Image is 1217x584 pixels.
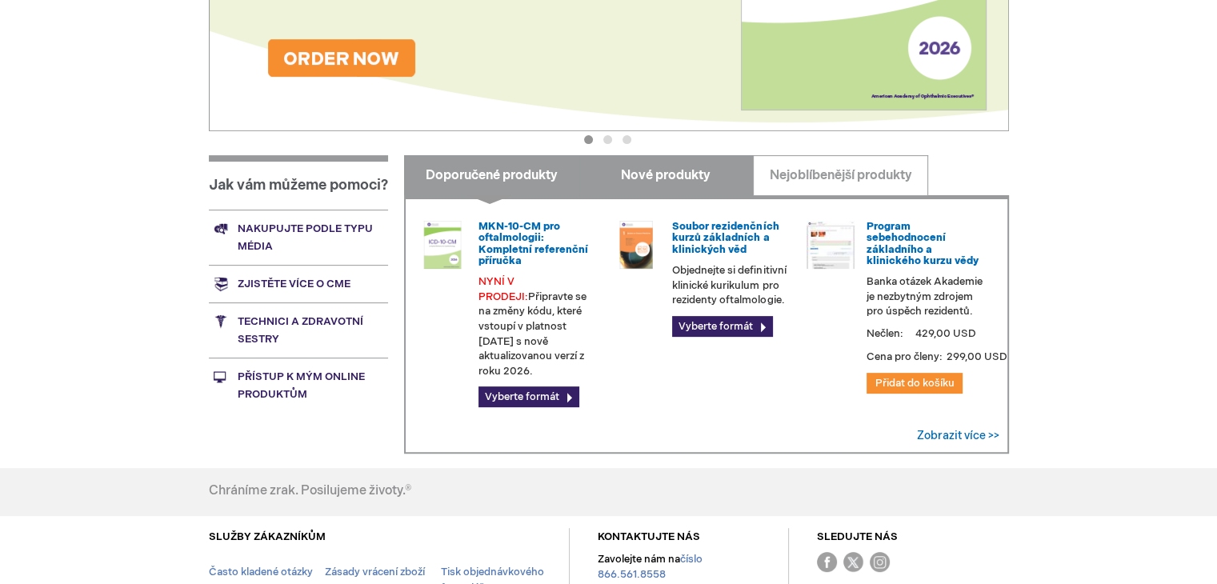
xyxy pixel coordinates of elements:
[672,220,779,256] a: Soubor rezidenčních kurzů základních a klinických věd
[603,135,612,144] button: 2 of 3
[598,553,680,566] font: Zavolejte nám na
[209,177,388,194] font: Jak vám můžeme pomoci?
[404,155,579,195] a: Doporučené produkty
[598,553,703,581] a: číslo 866.561.8558
[578,155,754,195] a: Nové produkty
[426,168,558,183] font: Doporučené produkty
[672,316,773,337] a: Vyberte formát
[867,220,979,267] a: Program sebehodnocení základního a klinického kurzu vědy
[753,155,928,195] a: Nejoblíbenější produkty
[478,290,586,378] font: Připravte se na změny kódu, které vstoupí v platnost [DATE] s nově aktualizovanou verzí z roku 2026.
[867,327,903,340] font: Nečlen:
[867,373,963,394] button: Přidat do košíku
[807,221,855,269] img: bcscself_20.jpg
[238,315,363,346] font: Technici a zdravotní sestry
[324,566,424,578] a: Zásady vrácení zboží
[584,135,593,144] button: 1 of 3
[478,275,528,303] font: NYNÍ V PRODEJI:
[418,221,466,269] img: 0120008u_42.png
[947,350,1007,363] font: 299,00 USD
[478,386,579,407] a: Vyberte formát
[485,390,559,403] font: Vyberte formát
[209,358,388,413] a: Přístup k mým online produktům
[612,221,660,269] img: 02850963u_47.png
[209,265,388,302] a: Zjistěte více o CME
[915,327,976,340] font: 429,00 USD
[817,530,898,543] font: SLEDUJTE NÁS
[867,275,983,318] font: Banka otázek Akademie je nezbytným zdrojem pro úspěch rezidentů.
[209,210,388,265] a: Nakupujte podle typu média
[867,350,943,363] font: Cena pro členy:
[817,552,837,572] img: Facebook
[478,220,588,267] a: MKN-10-CM pro oftalmologii: Kompletní referenční příručka
[209,483,411,498] font: Chráníme zrak. Posilujeme životy.®
[875,377,955,390] font: Přidat do košíku
[238,222,373,253] font: Nakupujte podle typu média
[917,429,999,442] a: Zobrazit více >>
[238,278,350,290] font: Zjistěte více o CME
[238,370,365,401] font: Přístup k mým online produktům
[672,264,786,306] font: Objednejte si definitivní klinické kurikulum pro rezidenty oftalmologie.
[209,530,326,543] a: SLUŽBY ZÁKAZNÍKŮM
[209,566,313,578] a: Často kladené otázky
[623,135,631,144] button: 3 of 3
[679,320,753,333] font: Vyberte formát
[621,168,711,183] font: Nové produkty
[843,552,863,572] img: Cvrlikání
[870,552,890,572] img: instagramu
[770,168,912,183] font: Nejoblíbenější produkty
[598,530,700,543] a: KONTAKTUJTE NÁS
[209,302,388,358] a: Technici a zdravotní sestry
